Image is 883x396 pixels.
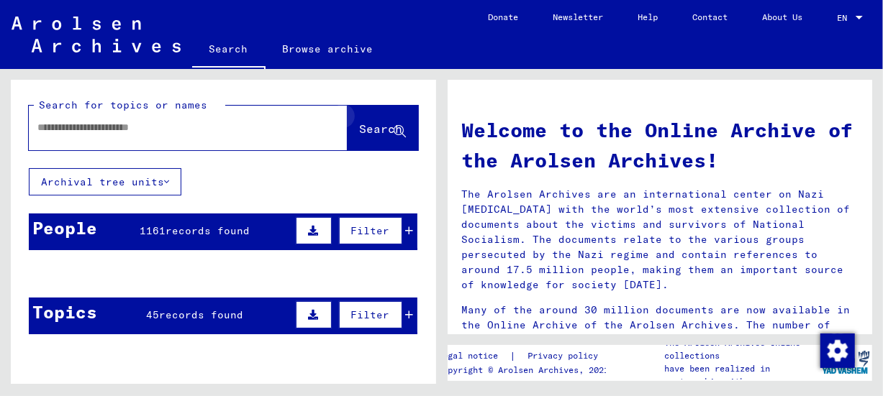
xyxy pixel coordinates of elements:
[351,224,390,237] span: Filter
[29,168,181,195] button: Archival tree units
[339,301,402,328] button: Filter
[438,349,510,364] a: Legal notice
[39,98,207,111] mat-label: Search for topics or names
[159,308,243,321] span: records found
[32,215,97,241] div: People
[820,333,855,368] img: Change consent
[664,362,819,388] p: have been realized in partnership with
[192,32,266,69] a: Search
[146,308,159,321] span: 45
[462,303,859,348] p: Many of the around 30 million documents are now available in the Online Archive of the Arolsen Ar...
[360,121,403,136] span: Search
[438,349,615,364] div: |
[339,217,402,244] button: Filter
[820,333,854,367] div: Change consent
[166,224,250,237] span: records found
[32,299,97,325] div: Topics
[351,308,390,321] span: Filter
[438,364,615,377] p: Copyright © Arolsen Archives, 2021
[140,224,166,237] span: 1161
[462,115,859,175] h1: Welcome to the Online Archive of the Arolsen Archives!
[837,13,853,23] span: EN
[462,187,859,293] p: The Arolsen Archives are an international center on Nazi [MEDICAL_DATA] with the world’s most ext...
[12,17,181,52] img: Arolsen_neg.svg
[516,349,615,364] a: Privacy policy
[348,106,418,150] button: Search
[664,336,819,362] p: The Arolsen Archives online collections
[266,32,391,66] a: Browse archive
